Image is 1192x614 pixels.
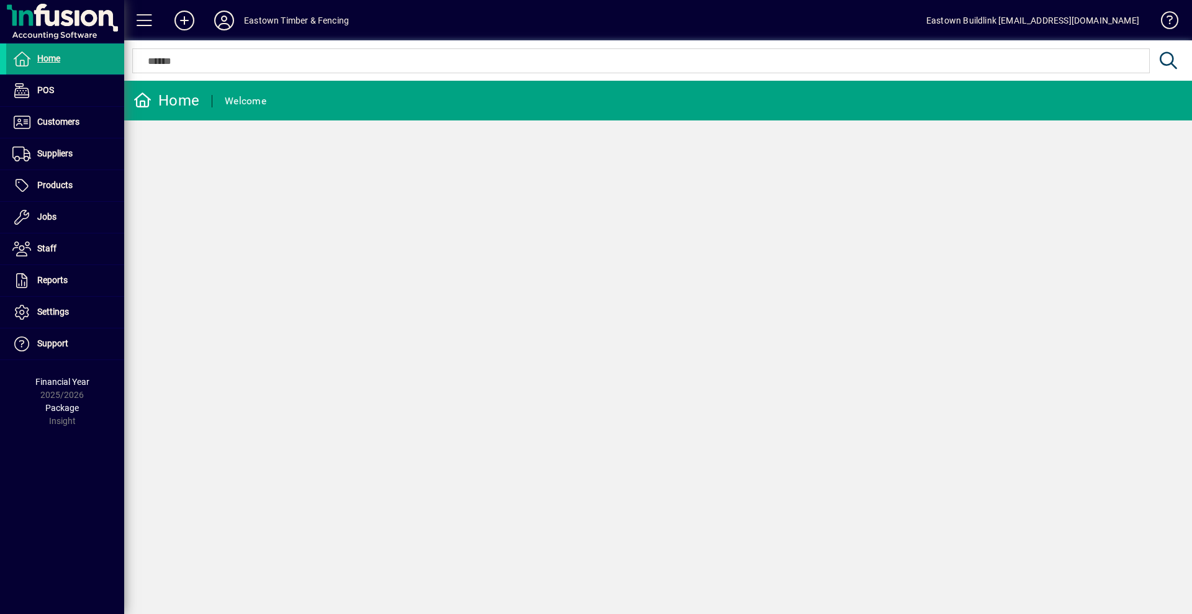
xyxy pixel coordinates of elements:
[37,275,68,285] span: Reports
[1152,2,1176,43] a: Knowledge Base
[926,11,1139,30] div: Eastown Buildlink [EMAIL_ADDRESS][DOMAIN_NAME]
[133,91,199,111] div: Home
[35,377,89,387] span: Financial Year
[244,11,349,30] div: Eastown Timber & Fencing
[204,9,244,32] button: Profile
[6,265,124,296] a: Reports
[37,117,79,127] span: Customers
[37,212,56,222] span: Jobs
[45,403,79,413] span: Package
[37,148,73,158] span: Suppliers
[37,53,60,63] span: Home
[6,107,124,138] a: Customers
[6,170,124,201] a: Products
[6,138,124,169] a: Suppliers
[165,9,204,32] button: Add
[6,328,124,359] a: Support
[6,75,124,106] a: POS
[225,91,266,111] div: Welcome
[6,202,124,233] a: Jobs
[37,180,73,190] span: Products
[37,85,54,95] span: POS
[37,307,69,317] span: Settings
[37,243,56,253] span: Staff
[6,297,124,328] a: Settings
[37,338,68,348] span: Support
[6,233,124,264] a: Staff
